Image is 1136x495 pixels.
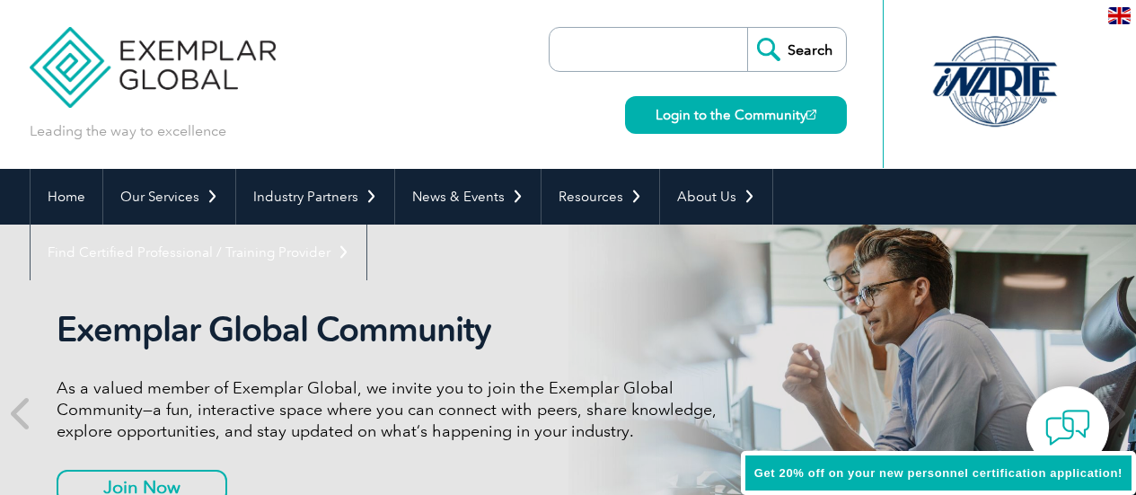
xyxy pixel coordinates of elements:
img: contact-chat.png [1045,405,1090,450]
p: Leading the way to excellence [30,121,226,141]
img: open_square.png [806,110,816,119]
a: Our Services [103,169,235,225]
a: Industry Partners [236,169,394,225]
a: Login to the Community [625,96,847,134]
a: Resources [542,169,659,225]
span: Get 20% off on your new personnel certification application! [754,466,1123,480]
a: Home [31,169,102,225]
a: Find Certified Professional / Training Provider [31,225,366,280]
img: en [1108,7,1131,24]
a: About Us [660,169,772,225]
a: News & Events [395,169,541,225]
p: As a valued member of Exemplar Global, we invite you to join the Exemplar Global Community—a fun,... [57,377,730,442]
input: Search [747,28,846,71]
h2: Exemplar Global Community [57,309,730,350]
